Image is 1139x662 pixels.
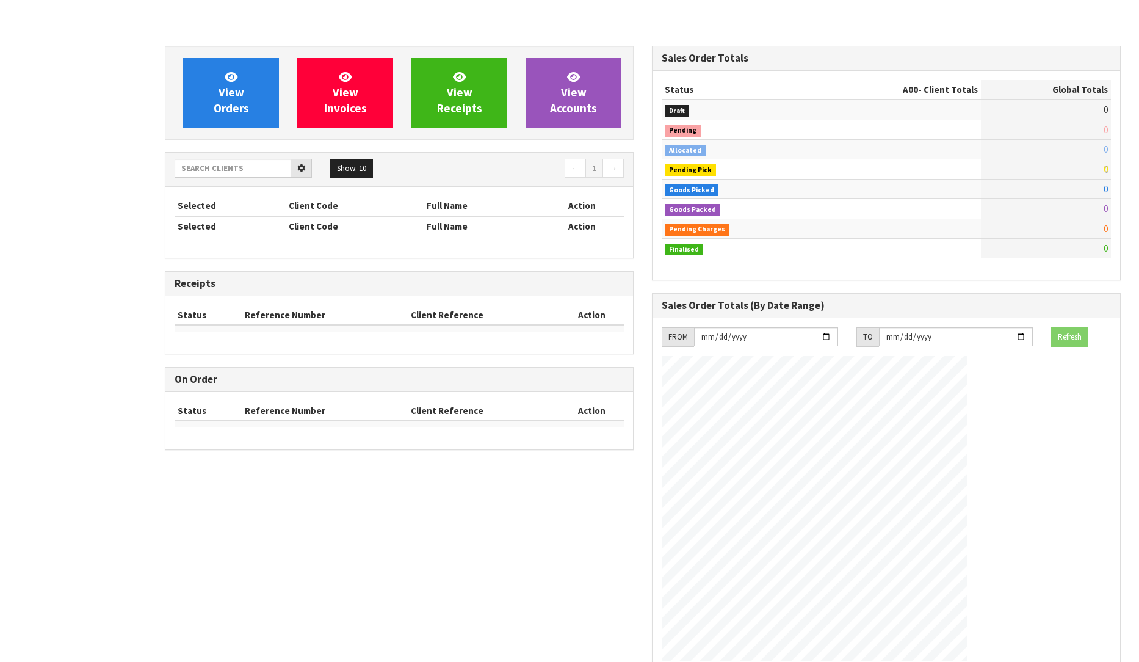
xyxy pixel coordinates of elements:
th: Client Reference [408,305,559,325]
span: 0 [1104,104,1108,115]
th: - Client Totals [810,80,981,100]
h3: Sales Order Totals [662,53,1111,64]
th: Reference Number [242,305,408,325]
th: Full Name [424,196,540,216]
a: ViewOrders [183,58,279,128]
span: 0 [1104,203,1108,214]
span: 0 [1104,163,1108,175]
div: TO [856,327,879,347]
th: Client Code [286,196,424,216]
button: Show: 10 [330,159,373,178]
span: Allocated [665,145,706,157]
th: Status [175,305,242,325]
th: Selected [175,196,286,216]
a: ← [565,159,586,178]
span: 0 [1104,242,1108,254]
h3: On Order [175,374,624,385]
a: ViewReceipts [411,58,507,128]
a: 1 [585,159,603,178]
span: Pending Charges [665,224,729,236]
button: Refresh [1051,327,1088,347]
th: Client Code [286,216,424,236]
span: 0 [1104,183,1108,195]
span: A00 [903,84,918,95]
th: Action [540,216,624,236]
span: Pending [665,125,701,137]
div: FROM [662,327,694,347]
th: Selected [175,216,286,236]
span: View Orders [214,70,249,115]
span: Goods Packed [665,204,720,216]
span: 0 [1104,223,1108,235]
span: View Accounts [550,70,597,115]
th: Action [540,196,624,216]
span: View Invoices [324,70,367,115]
span: 0 [1104,144,1108,155]
span: Goods Picked [665,184,718,197]
span: 0 [1104,124,1108,136]
th: Action [559,401,624,421]
th: Action [559,305,624,325]
input: Search clients [175,159,291,178]
span: View Receipts [437,70,482,115]
th: Client Reference [408,401,559,421]
span: Finalised [665,244,703,256]
h3: Receipts [175,278,624,289]
th: Reference Number [242,401,408,421]
nav: Page navigation [408,159,624,180]
a: ViewInvoices [297,58,393,128]
th: Status [175,401,242,421]
span: Pending Pick [665,164,716,176]
a: → [602,159,624,178]
th: Status [662,80,810,100]
a: ViewAccounts [526,58,621,128]
span: Draft [665,105,689,117]
h3: Sales Order Totals (By Date Range) [662,300,1111,311]
th: Global Totals [981,80,1111,100]
th: Full Name [424,216,540,236]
